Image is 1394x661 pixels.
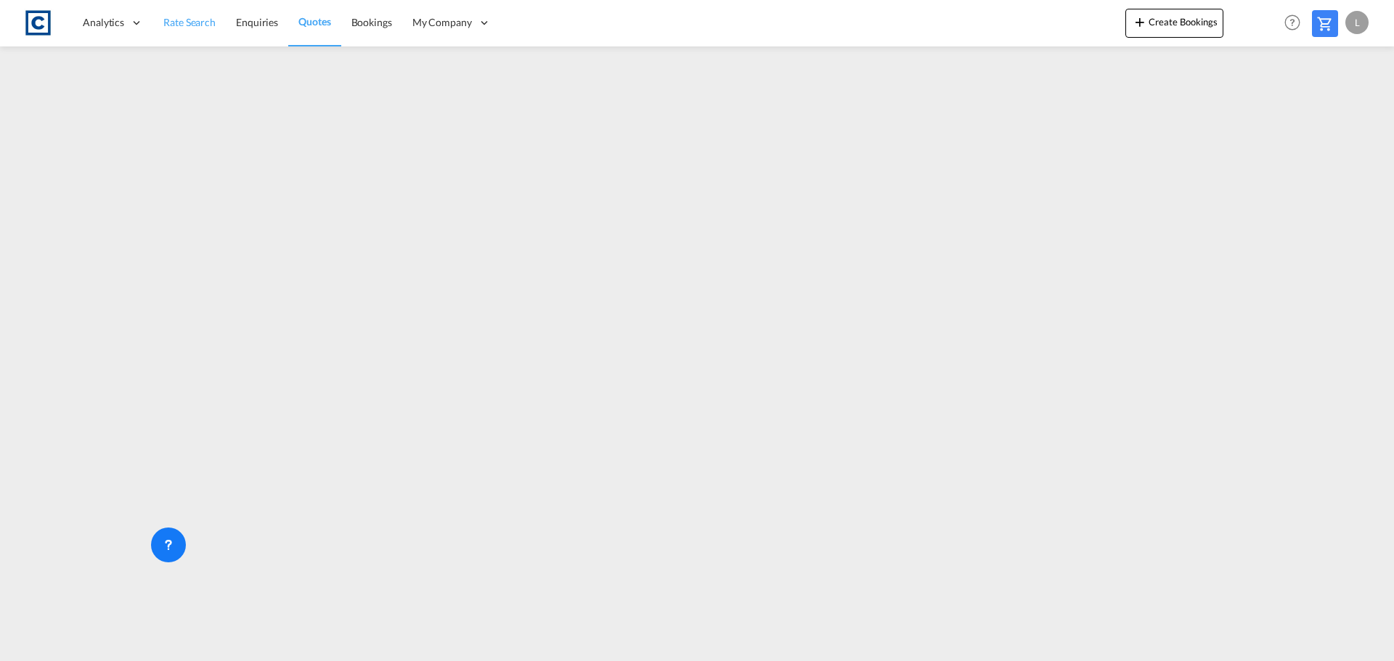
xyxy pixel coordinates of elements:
div: L [1345,11,1369,34]
div: Help [1280,10,1312,36]
span: Bookings [351,16,392,28]
button: icon-plus 400-fgCreate Bookings [1125,9,1223,38]
span: Enquiries [236,16,278,28]
md-icon: icon-plus 400-fg [1131,13,1149,30]
img: 1fdb9190129311efbfaf67cbb4249bed.jpeg [22,7,54,39]
span: Help [1280,10,1305,35]
span: Analytics [83,15,124,30]
span: Quotes [298,15,330,28]
span: My Company [412,15,472,30]
span: Rate Search [163,16,216,28]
